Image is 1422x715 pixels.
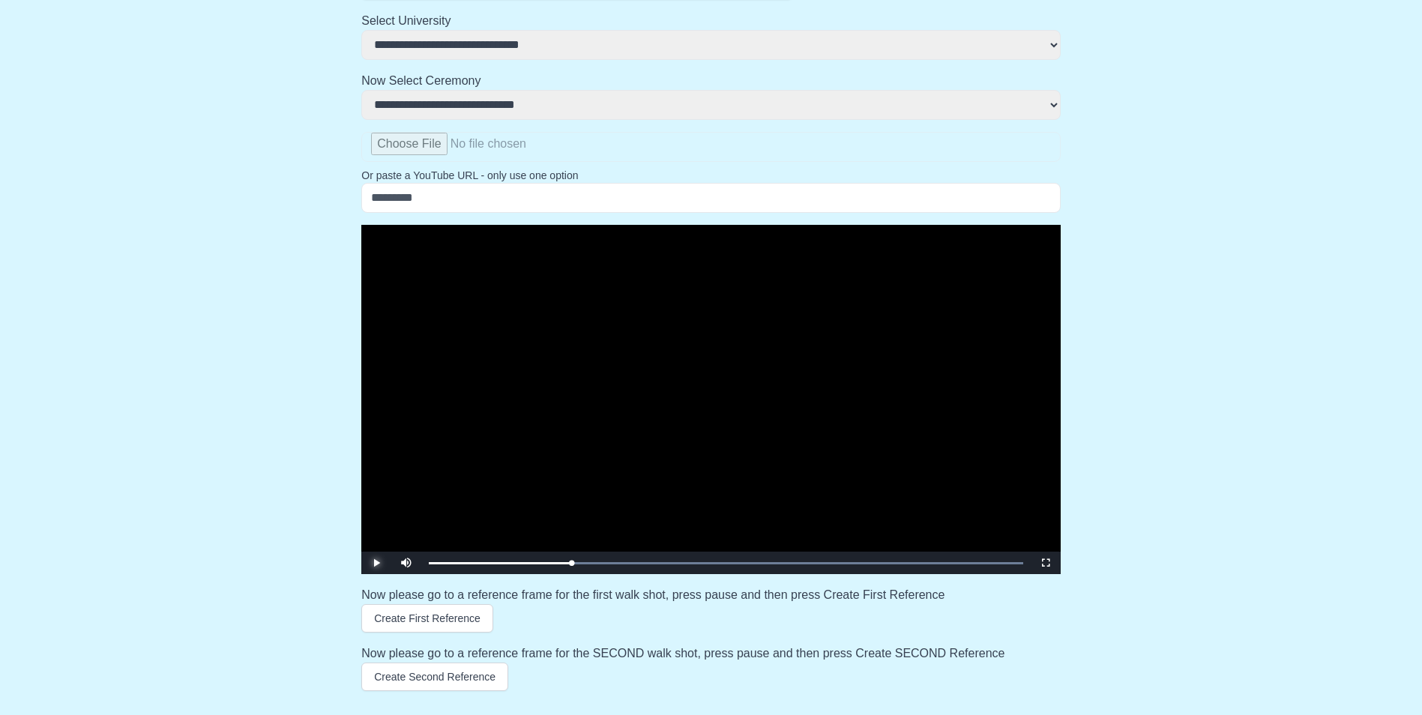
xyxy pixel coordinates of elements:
button: Create First Reference [361,604,493,633]
button: Play [361,552,391,574]
button: Mute [391,552,421,574]
div: Video Player [361,225,1061,574]
div: Progress Bar [429,562,1023,564]
h3: Now please go to a reference frame for the SECOND walk shot, press pause and then press Create SE... [361,645,1061,663]
button: Fullscreen [1031,552,1061,574]
button: Create Second Reference [361,663,508,691]
h3: Now please go to a reference frame for the first walk shot, press pause and then press Create Fir... [361,586,1061,604]
h2: Now Select Ceremony [361,72,1061,90]
h2: Select University [361,12,1061,30]
p: Or paste a YouTube URL - only use one option [361,168,1061,183]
